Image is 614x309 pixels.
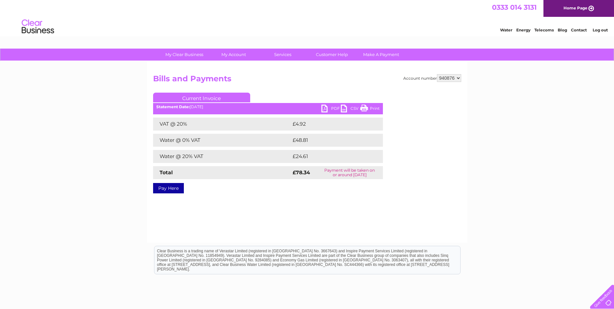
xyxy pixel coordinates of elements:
[321,105,341,114] a: PDF
[153,74,461,86] h2: Bills and Payments
[293,169,310,176] strong: £78.34
[207,49,260,61] a: My Account
[153,150,291,163] td: Water @ 20% VAT
[153,134,291,147] td: Water @ 0% VAT
[291,118,368,131] td: £4.92
[360,105,380,114] a: Print
[516,28,530,32] a: Energy
[153,183,184,193] a: Pay Here
[291,150,369,163] td: £24.61
[154,4,460,31] div: Clear Business is a trading name of Verastar Limited (registered in [GEOGRAPHIC_DATA] No. 3667643...
[305,49,359,61] a: Customer Help
[571,28,587,32] a: Contact
[403,74,461,82] div: Account number
[153,105,383,109] div: [DATE]
[291,134,369,147] td: £48.81
[534,28,554,32] a: Telecoms
[160,169,173,176] strong: Total
[500,28,512,32] a: Water
[492,3,537,11] a: 0333 014 3131
[153,93,250,102] a: Current Invoice
[593,28,608,32] a: Log out
[256,49,309,61] a: Services
[558,28,567,32] a: Blog
[354,49,408,61] a: Make A Payment
[158,49,211,61] a: My Clear Business
[341,105,360,114] a: CSV
[317,166,383,179] td: Payment will be taken on or around [DATE]
[153,118,291,131] td: VAT @ 20%
[156,104,190,109] b: Statement Date:
[21,17,54,37] img: logo.png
